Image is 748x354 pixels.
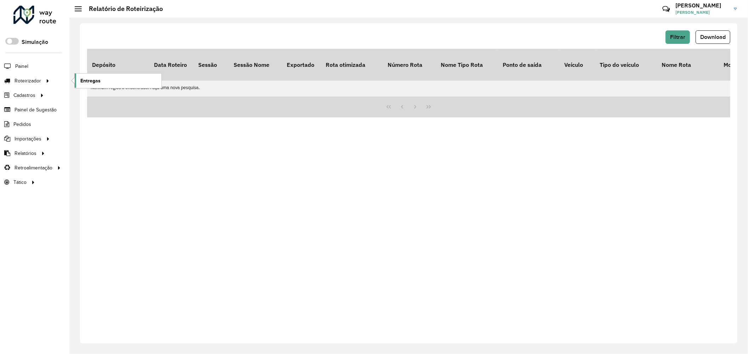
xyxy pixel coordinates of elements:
th: Exportado [282,49,321,81]
th: Depósito [87,49,149,81]
th: Rota otimizada [321,49,383,81]
button: Download [696,30,730,44]
span: [PERSON_NAME] [675,9,729,16]
span: Painel de Sugestão [15,106,57,114]
label: Simulação [22,38,48,46]
span: Roteirizador [15,77,41,85]
button: Filtrar [666,30,690,44]
th: Sessão [193,49,229,81]
span: Entregas [80,77,101,85]
span: Download [700,34,726,40]
a: Entregas [75,74,161,88]
a: Contato Rápido [658,1,674,17]
span: Cadastros [13,92,35,99]
th: Tipo do veículo [595,49,657,81]
th: Ponto de saída [498,49,560,81]
h3: [PERSON_NAME] [675,2,729,9]
span: Painel [15,63,28,70]
span: Tático [13,179,27,186]
span: Pedidos [13,121,31,128]
th: Data Roteiro [149,49,193,81]
span: Importações [15,135,41,143]
th: Número Rota [383,49,436,81]
span: Relatórios [15,150,36,157]
span: Filtrar [670,34,685,40]
th: Veículo [560,49,595,81]
th: Nome Rota [657,49,719,81]
th: Nome Tipo Rota [436,49,498,81]
span: Retroalimentação [15,164,52,172]
th: Sessão Nome [229,49,282,81]
h2: Relatório de Roteirização [82,5,163,13]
